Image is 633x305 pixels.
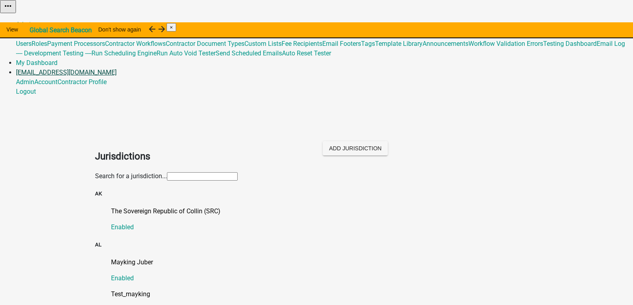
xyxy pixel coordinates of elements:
a: Send Scheduled Emails [216,49,282,57]
p: Mayking Juber [111,258,538,267]
label: Search for a jurisdiction... [95,172,167,180]
a: Template Library [375,40,423,47]
button: Close [167,23,176,31]
a: The Sovereign Republic of Collin (SRC)Enabled [111,207,538,232]
a: Logout [16,88,36,95]
strong: Global Search Beacon [30,26,92,34]
i: more_horiz [3,1,13,11]
i: arrow_forward [157,24,167,34]
i: arrow_back [147,24,157,34]
a: Run Scheduling Engine [91,49,157,57]
a: My Dashboard [16,59,58,67]
p: Enabled [111,274,538,283]
a: Users [16,40,32,47]
a: Announcements [423,40,468,47]
div: Global487 [16,39,633,58]
a: Admin [16,78,34,86]
div: [EMAIL_ADDRESS][DOMAIN_NAME] [16,77,633,96]
a: Account [34,78,58,86]
h5: AK [95,190,538,198]
button: Add Jurisdiction [323,141,388,155]
a: Contractor Workflows [105,40,166,47]
a: ---- Development Testing ---- [16,49,91,57]
p: The Sovereign Republic of Collin (SRC) [111,207,538,216]
p: Test_mayking [111,289,538,299]
a: Testing Dashboard [543,40,597,47]
a: Custom Lists [244,40,282,47]
a: Run Auto Void Tester [157,49,216,57]
a: Auto Reset Tester [282,49,331,57]
p: Enabled [111,222,538,232]
a: Email Log [597,40,625,47]
a: Workflow Validation Errors [468,40,543,47]
h2: Jurisdictions [95,149,311,163]
a: Tags [361,40,375,47]
a: Mayking JuberEnabled [111,258,538,283]
a: Email Footers [322,40,361,47]
a: Contractor Document Types [166,40,244,47]
button: Don't show again [92,22,147,37]
a: Admin [16,21,34,28]
h5: AL [95,241,538,249]
a: [EMAIL_ADDRESS][DOMAIN_NAME] [16,69,117,76]
a: Contractor Profile [58,78,107,86]
a: Payment Processors [47,40,105,47]
a: Roles [32,40,47,47]
a: Fee Recipients [282,40,322,47]
span: × [170,24,173,30]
